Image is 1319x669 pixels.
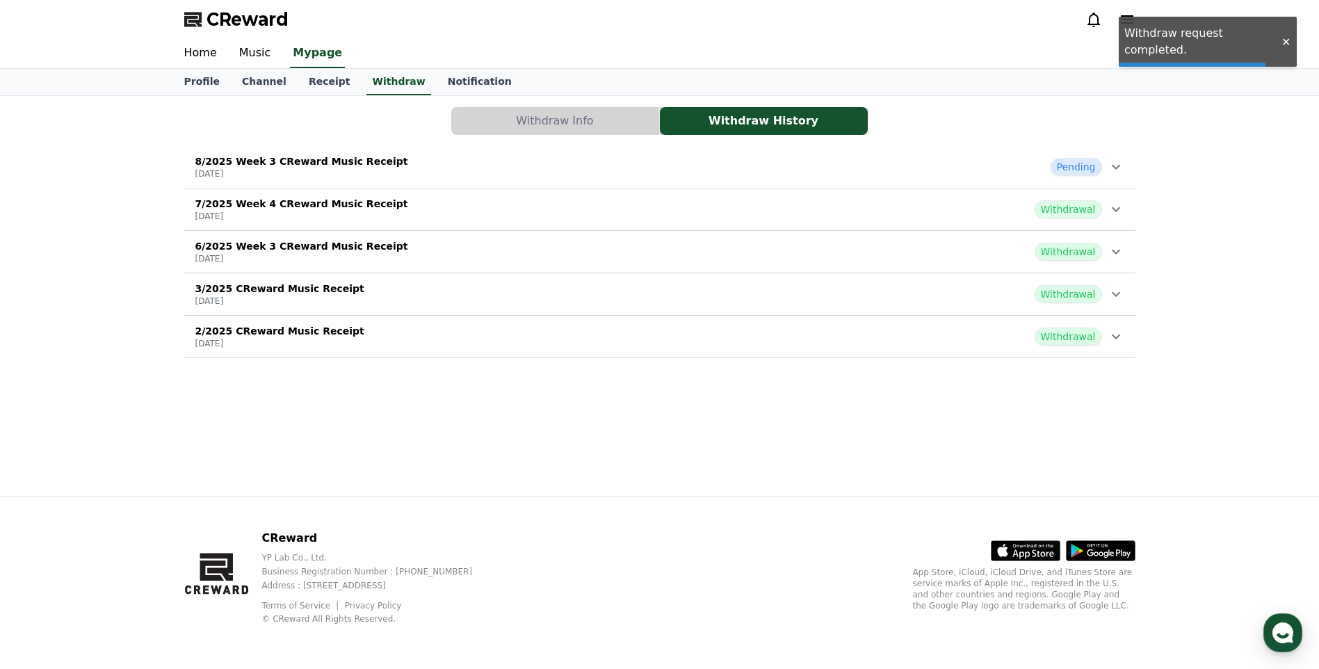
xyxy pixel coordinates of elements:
[195,211,408,222] p: [DATE]
[184,231,1135,273] button: 6/2025 Week 3 CReward Music Receipt [DATE] Withdrawal
[1035,285,1102,303] span: Withdrawal
[195,253,408,264] p: [DATE]
[261,530,494,547] p: CReward
[195,239,408,253] p: 6/2025 Week 3 CReward Music Receipt
[195,154,408,168] p: 8/2025 Week 3 CReward Music Receipt
[437,69,523,95] a: Notification
[660,107,868,135] button: Withdraw History
[261,613,494,624] p: © CReward All Rights Reserved.
[261,580,494,591] p: Address : [STREET_ADDRESS]
[298,69,362,95] a: Receipt
[261,552,494,563] p: YP Lab Co., Ltd.
[290,39,345,68] a: Mypage
[261,566,494,577] p: Business Registration Number : [PHONE_NUMBER]
[195,168,408,179] p: [DATE]
[1035,243,1102,261] span: Withdrawal
[184,273,1135,316] button: 3/2025 CReward Music Receipt [DATE] Withdrawal
[913,567,1135,611] p: App Store, iCloud, iCloud Drive, and iTunes Store are service marks of Apple Inc., registered in ...
[366,69,430,95] a: Withdraw
[1035,200,1102,218] span: Withdrawal
[345,601,402,611] a: Privacy Policy
[261,601,341,611] a: Terms of Service
[195,282,364,296] p: 3/2025 CReward Music Receipt
[451,107,659,135] button: Withdraw Info
[231,69,298,95] a: Channel
[184,8,289,31] a: CReward
[207,8,289,31] span: CReward
[195,296,364,307] p: [DATE]
[173,39,228,68] a: Home
[184,146,1135,188] button: 8/2025 Week 3 CReward Music Receipt [DATE] Pending
[228,39,282,68] a: Music
[184,188,1135,231] button: 7/2025 Week 4 CReward Music Receipt [DATE] Withdrawal
[184,316,1135,358] button: 2/2025 CReward Music Receipt [DATE] Withdrawal
[173,69,231,95] a: Profile
[195,324,364,338] p: 2/2025 CReward Music Receipt
[1035,328,1102,346] span: Withdrawal
[195,197,408,211] p: 7/2025 Week 4 CReward Music Receipt
[195,338,364,349] p: [DATE]
[451,107,660,135] a: Withdraw Info
[1051,158,1102,176] span: Pending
